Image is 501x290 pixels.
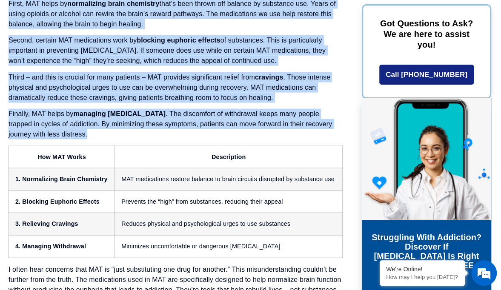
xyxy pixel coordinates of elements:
[9,72,343,103] p: Third – and this is crucial for many patients – MAT provides significant relief from . Those inte...
[57,45,156,56] div: Chat with us now
[4,197,162,227] textarea: Type your message and hit 'Enter'
[115,190,343,213] td: Prevents the “high” from substances, reducing their appeal
[140,4,160,25] div: Minimize live chat window
[49,89,117,175] span: We're online!
[9,35,343,66] p: Second, certain MAT medications work by of substances. This is particularly important in preventi...
[115,168,343,191] td: MAT medications restore balance to brain circuits disrupted by substance use
[73,110,166,117] strong: managing [MEDICAL_DATA]
[376,18,477,50] p: Got Questions to Ask? We are here to assist you!
[386,71,467,78] span: Call [PHONE_NUMBER]
[15,198,100,205] strong: 2. Blocking Euphoric Effects
[15,220,78,227] strong: 3. Relieving Cravings
[368,233,485,279] h3: Struggling with addiction? Discover if [MEDICAL_DATA] is right for you with our FREE Assessment!
[9,146,115,168] th: How MAT Works
[379,65,474,85] a: Call [PHONE_NUMBER]
[115,213,343,236] td: Reduces physical and psychological urges to use substances
[386,266,458,273] div: We're Online!
[115,146,343,168] th: Description
[15,176,108,182] strong: 1. Normalizing Brain Chemistry
[386,274,458,280] p: How may I help you today?
[115,236,343,258] td: Minimizes uncomfortable or dangerous [MEDICAL_DATA]
[255,74,283,81] strong: cravings
[9,109,343,139] p: Finally, MAT helps by . The discomfort of withdrawal keeps many people trapped in cycles of addic...
[9,44,22,57] div: Navigation go back
[362,98,491,220] img: Online Suboxone Treatment - Opioid Addiction Treatment using phone
[15,243,86,250] strong: 4. Managing Withdrawal
[137,37,220,44] strong: blocking euphoric effects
